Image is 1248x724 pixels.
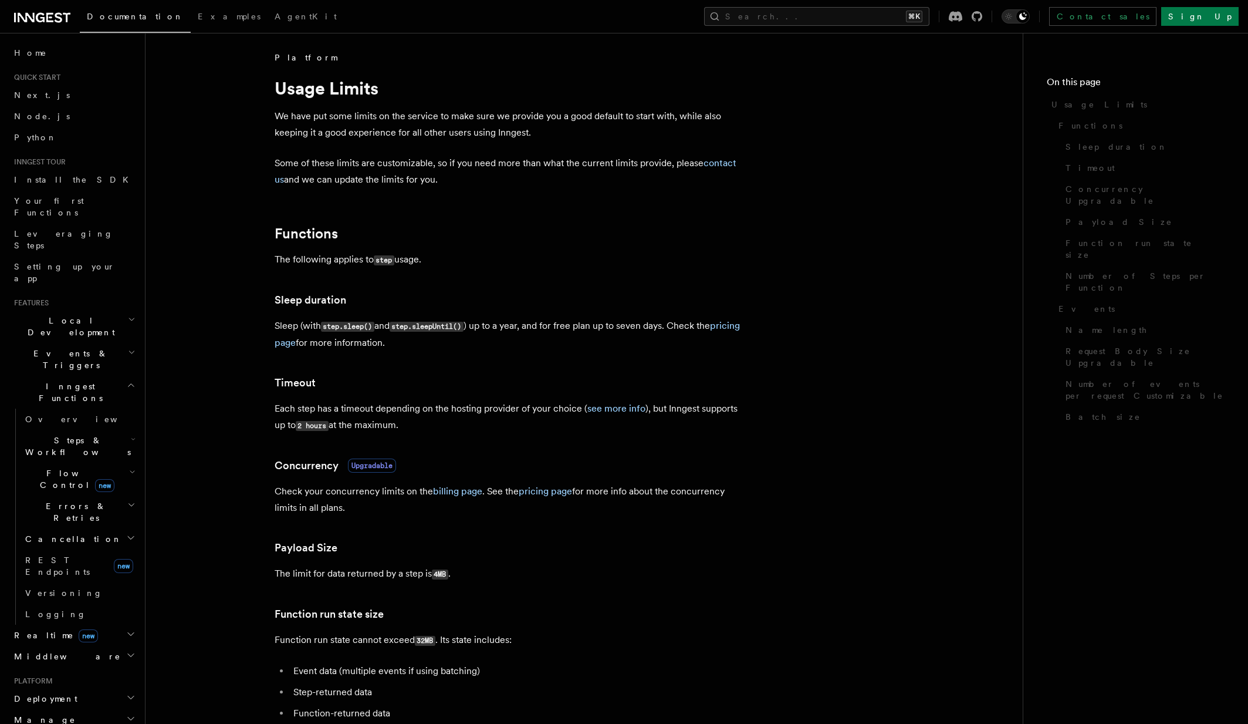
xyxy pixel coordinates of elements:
code: step.sleepUntil() [390,322,464,332]
span: REST Endpoints [25,555,90,577]
li: Function-returned data [290,705,744,722]
button: Local Development [9,310,138,343]
a: Number of Steps per Function [1061,265,1225,298]
a: Setting up your app [9,256,138,289]
a: Logging [21,604,138,625]
a: ConcurrencyUpgradable [275,457,396,474]
p: The limit for data returned by a step is . [275,565,744,582]
p: Some of these limits are customizable, so if you need more than what the current limits provide, ... [275,155,744,188]
span: Inngest Functions [9,380,127,404]
span: Platform [275,52,337,63]
a: see more info [587,403,645,414]
a: AgentKit [268,4,344,32]
a: Functions [275,225,338,242]
span: Usage Limits [1051,99,1147,110]
span: Batch size [1066,411,1141,423]
button: Inngest Functions [9,376,138,409]
span: Number of events per request Customizable [1066,378,1225,402]
a: Function run state size [1061,233,1225,265]
span: Overview [25,415,146,424]
p: Each step has a timeout depending on the hosting provider of your choice ( ), but Inngest support... [275,400,744,434]
button: Deployment [9,688,138,709]
span: Steps & Workflows [21,435,131,458]
a: Concurrency Upgradable [1061,179,1225,211]
a: Home [9,42,138,63]
code: 2 hours [296,421,329,431]
span: Deployment [9,693,77,705]
p: Function run state cannot exceed . Its state includes: [275,632,744,649]
span: Name length [1066,324,1148,336]
span: Versioning [25,588,103,598]
a: Overview [21,409,138,430]
code: step [374,255,394,265]
p: We have put some limits on the service to make sure we provide you a good default to start with, ... [275,108,744,141]
span: Function run state size [1066,237,1225,261]
a: Contact sales [1049,7,1156,26]
span: Leveraging Steps [14,229,113,250]
a: Your first Functions [9,190,138,223]
span: Concurrency Upgradable [1066,183,1225,207]
span: Inngest tour [9,157,66,167]
a: Examples [191,4,268,32]
span: Home [14,47,47,59]
a: Usage Limits [1047,94,1225,115]
span: Middleware [9,651,121,662]
span: Features [9,298,49,308]
a: Next.js [9,85,138,106]
button: Errors & Retries [21,496,138,528]
a: Number of events per request Customizable [1061,373,1225,406]
span: Node.js [14,112,70,121]
a: Leveraging Steps [9,223,138,256]
div: Inngest Functions [9,409,138,625]
a: Versioning [21,582,138,604]
code: 4MB [432,570,448,580]
a: Functions [1054,115,1225,136]
a: Payload Size [1061,211,1225,233]
span: Your first Functions [14,196,84,217]
a: Batch size [1061,406,1225,427]
p: The following applies to usage. [275,251,744,268]
kbd: ⌘K [906,11,922,22]
button: Toggle dark mode [1002,9,1030,23]
span: AgentKit [275,12,337,21]
a: Node.js [9,106,138,127]
span: Realtime [9,629,98,641]
span: Events [1058,303,1115,315]
a: Timeout [1061,157,1225,179]
span: Documentation [87,12,184,21]
span: Setting up your app [14,262,115,283]
span: Examples [198,12,261,21]
span: Sleep duration [1066,141,1168,153]
span: Install the SDK [14,175,136,184]
span: Python [14,133,57,142]
h1: Usage Limits [275,78,744,99]
span: Payload Size [1066,216,1172,228]
span: new [114,559,133,573]
p: Sleep (with and ) up to a year, and for free plan up to seven days. Check the for more information. [275,318,744,351]
span: Next.js [14,90,70,100]
a: Sleep duration [1061,136,1225,157]
span: Quick start [9,73,60,82]
a: Timeout [275,375,316,391]
a: Events [1054,298,1225,319]
button: Steps & Workflows [21,430,138,463]
button: Flow Controlnew [21,463,138,496]
span: Timeout [1066,162,1115,174]
span: Request Body Size Upgradable [1066,345,1225,369]
button: Realtimenew [9,625,138,646]
a: REST Endpointsnew [21,550,138,582]
a: Install the SDK [9,169,138,190]
button: Middleware [9,646,138,667]
a: Payload Size [275,540,337,556]
a: billing page [433,486,482,497]
span: Local Development [9,315,128,338]
span: new [95,479,114,492]
a: pricing page [519,486,572,497]
a: Sign Up [1161,7,1239,26]
a: Function run state size [275,606,384,622]
a: Name length [1061,319,1225,341]
button: Cancellation [21,528,138,550]
a: Sleep duration [275,292,346,308]
span: Logging [25,609,86,619]
span: Errors & Retries [21,500,127,524]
